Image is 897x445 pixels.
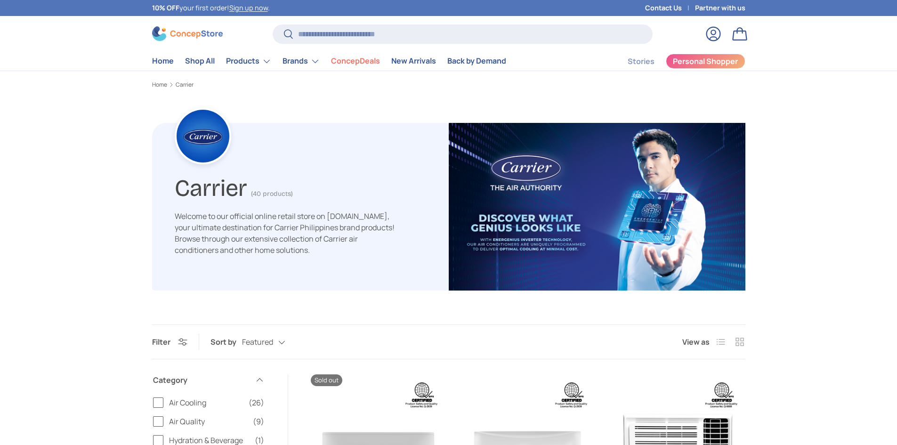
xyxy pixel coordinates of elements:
[253,416,264,427] span: (9)
[682,336,710,348] span: View as
[152,81,745,89] nav: Breadcrumbs
[673,57,738,65] span: Personal Shopper
[185,52,215,70] a: Shop All
[175,170,247,202] h1: Carrier
[153,374,249,386] span: Category
[447,52,506,70] a: Back by Demand
[152,52,506,71] nav: Primary
[152,52,174,70] a: Home
[605,52,745,71] nav: Secondary
[152,82,167,88] a: Home
[628,52,655,71] a: Stories
[449,123,745,291] img: carrier-banner-image-concepstore
[391,52,436,70] a: New Arrivals
[175,210,396,256] p: Welcome to our official online retail store on [DOMAIN_NAME], your ultimate destination for Carri...
[251,190,293,198] span: (40 products)
[311,374,342,386] span: Sold out
[152,337,170,347] span: Filter
[331,52,380,70] a: ConcepDeals
[220,52,277,71] summary: Products
[226,52,271,71] a: Products
[249,397,264,408] span: (26)
[229,3,268,12] a: Sign up now
[152,337,187,347] button: Filter
[277,52,325,71] summary: Brands
[169,397,243,408] span: Air Cooling
[153,363,264,397] summary: Category
[645,3,695,13] a: Contact Us
[666,54,745,69] a: Personal Shopper
[176,82,194,88] a: Carrier
[695,3,745,13] a: Partner with us
[152,3,179,12] strong: 10% OFF
[210,336,242,348] label: Sort by
[283,52,320,71] a: Brands
[242,334,304,350] button: Featured
[242,338,273,347] span: Featured
[152,26,223,41] img: ConcepStore
[152,3,270,13] p: your first order! .
[169,416,247,427] span: Air Quality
